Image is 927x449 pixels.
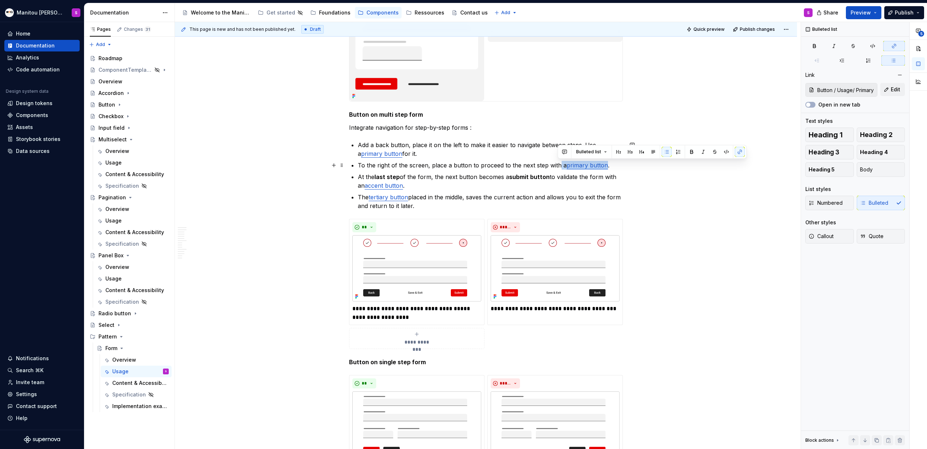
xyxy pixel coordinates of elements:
[918,31,924,37] span: 5
[105,205,129,213] div: Overview
[805,145,854,159] button: Heading 3
[4,377,80,388] a: Invite team
[101,389,172,400] a: Specification
[809,233,834,240] span: Callout
[823,9,838,16] span: Share
[4,109,80,121] a: Components
[94,296,172,308] a: Specification
[16,147,50,155] div: Data sources
[805,186,831,193] div: List styles
[94,342,172,354] a: Form
[165,368,167,375] div: S
[98,194,126,201] div: Pagination
[4,40,80,51] a: Documentation
[101,377,172,389] a: Content & Accessibility
[87,53,172,64] a: Roadmap
[98,136,127,143] div: Multiselect
[98,252,123,259] div: Panel Box
[105,171,164,178] div: Content & Accessibility
[105,287,164,294] div: Content & Accessibility
[891,86,900,93] span: Edit
[98,55,122,62] div: Roadmap
[16,415,28,422] div: Help
[87,331,172,342] div: Pattern
[16,379,44,386] div: Invite team
[24,436,60,443] svg: Supernova Logo
[16,367,43,374] div: Search ⌘K
[189,26,295,32] span: This page is new and has not been published yet.
[87,319,172,331] a: Select
[310,26,321,32] span: Draft
[4,400,80,412] button: Contact support
[105,345,117,352] div: Form
[16,403,57,410] div: Contact support
[501,10,510,16] span: Add
[105,159,122,166] div: Usage
[846,6,881,19] button: Preview
[94,238,172,250] a: Specification
[105,147,129,155] div: Overview
[857,229,905,244] button: Quote
[369,194,408,201] a: tertiary button
[880,83,905,96] button: Edit
[805,71,815,79] div: Link
[87,76,172,87] a: Overview
[4,97,80,109] a: Design tokens
[16,42,55,49] div: Documentation
[374,173,400,180] strong: last step
[4,412,80,424] button: Help
[805,117,833,125] div: Text styles
[94,203,172,215] a: Overview
[105,217,122,224] div: Usage
[492,8,519,18] button: Add
[179,7,253,18] a: Welcome to the Manitou and [PERSON_NAME] Design System
[4,388,80,400] a: Settings
[365,182,403,189] a: accent button
[884,6,924,19] button: Publish
[94,169,172,180] a: Content & Accessibility
[105,275,122,282] div: Usage
[17,9,63,16] div: Manitou [PERSON_NAME] Design System
[112,403,167,410] div: Implementation example
[124,26,151,32] div: Changes
[358,141,623,158] p: Add a back button, place it on the left to make it easier to navigate between steps. Use a for it.
[98,66,152,74] div: ComponentTemplate (to duplicate)
[740,26,775,32] span: Publish changes
[94,284,172,296] a: Content & Accessibility
[16,391,37,398] div: Settings
[860,149,888,156] span: Heading 4
[96,42,105,47] span: Add
[4,145,80,157] a: Data sources
[358,193,623,210] p: The placed in the middle, saves the current action and allows you to exit the form and return to ...
[355,7,402,18] a: Components
[813,6,843,19] button: Share
[98,113,123,120] div: Checkbox
[105,240,139,248] div: Specification
[16,66,60,73] div: Code automation
[16,30,30,37] div: Home
[87,87,172,99] a: Accordion
[349,123,623,132] p: Integrate navigation for step-by-step forms :
[349,111,423,118] strong: Button on multi step form
[805,437,834,443] div: Block actions
[98,78,122,85] div: Overview
[358,161,623,170] p: To the right of the screen, place a button to proceed to the next step with a .
[112,368,129,375] div: Usage
[349,358,426,366] strong: Button on single step form
[105,263,129,271] div: Overview
[805,435,840,445] div: Block actions
[105,182,139,190] div: Specification
[98,310,131,317] div: Radio button
[860,233,884,240] span: Quote
[94,215,172,226] a: Usage
[87,134,172,145] a: Multiselect
[693,26,725,32] span: Quick preview
[87,99,172,111] a: Button
[94,261,172,273] a: Overview
[5,8,14,17] img: e5cfe62c-2ffb-4aae-a2e8-6f19d60e01f1.png
[809,149,839,156] span: Heading 3
[818,101,860,108] label: Open in new tab
[860,166,873,173] span: Body
[105,298,139,305] div: Specification
[805,229,854,244] button: Callout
